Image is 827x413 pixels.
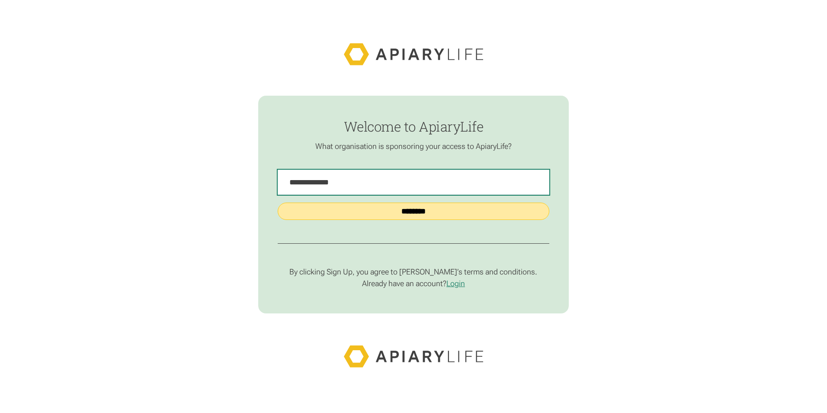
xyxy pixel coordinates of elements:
p: What organisation is sponsoring your access to ApiaryLife? [278,142,549,151]
p: By clicking Sign Up, you agree to [PERSON_NAME]’s terms and conditions. [278,267,549,277]
h1: Welcome to ApiaryLife [278,119,549,134]
p: Already have an account? [278,279,549,288]
a: Login [446,279,465,288]
form: find-employer [258,96,568,314]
